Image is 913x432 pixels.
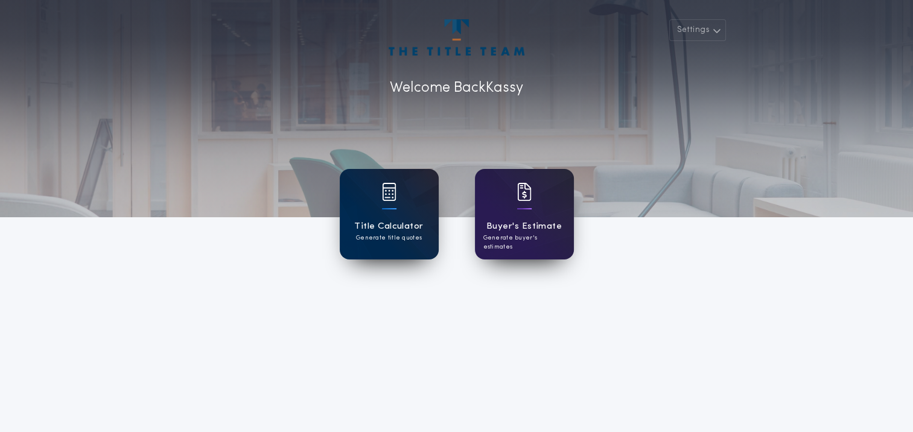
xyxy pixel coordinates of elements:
[517,183,532,201] img: card icon
[382,183,396,201] img: card icon
[486,220,562,233] h1: Buyer's Estimate
[390,77,523,99] p: Welcome Back Kassy
[340,169,439,259] a: card iconTitle CalculatorGenerate title quotes
[389,19,524,56] img: account-logo
[483,233,565,252] p: Generate buyer's estimates
[356,233,422,243] p: Generate title quotes
[669,19,726,41] button: Settings
[354,220,423,233] h1: Title Calculator
[475,169,574,259] a: card iconBuyer's EstimateGenerate buyer's estimates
